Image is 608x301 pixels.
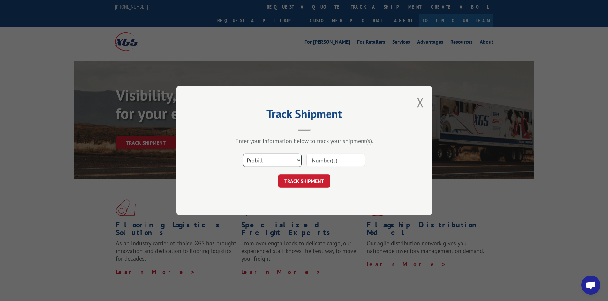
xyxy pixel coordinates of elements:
[208,137,400,145] div: Enter your information below to track your shipment(s).
[278,174,330,188] button: TRACK SHIPMENT
[306,154,365,167] input: Number(s)
[208,109,400,121] h2: Track Shipment
[417,94,424,111] button: Close modal
[581,276,600,295] div: Open chat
